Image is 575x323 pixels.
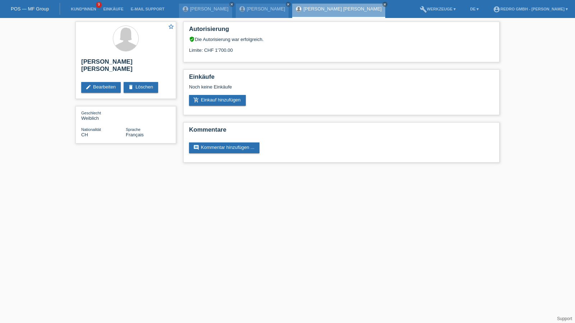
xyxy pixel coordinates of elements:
i: add_shopping_cart [193,97,199,103]
i: comment [193,145,199,150]
a: [PERSON_NAME] [190,6,229,12]
h2: Kommentare [189,126,494,137]
a: commentKommentar hinzufügen ... [189,142,259,153]
a: [PERSON_NAME] [PERSON_NAME] [303,6,381,12]
a: DE ▾ [466,7,482,11]
a: close [382,2,387,7]
div: Limite: CHF 1'700.00 [189,42,494,53]
i: close [286,3,290,6]
a: add_shopping_cartEinkauf hinzufügen [189,95,246,106]
span: Nationalität [81,127,101,132]
i: close [383,3,387,6]
a: buildWerkzeuge ▾ [416,7,460,11]
i: verified_user [189,36,195,42]
a: star_border [168,23,174,31]
a: deleteLöschen [124,82,158,93]
a: close [286,2,291,7]
span: Français [126,132,144,137]
a: account_circleRedro GmbH - [PERSON_NAME] ▾ [489,7,571,11]
h2: [PERSON_NAME] [PERSON_NAME] [81,58,170,76]
span: 9 [96,2,102,8]
div: Weiblich [81,110,126,121]
a: POS — MF Group [11,6,49,12]
h2: Einkäufe [189,73,494,84]
a: editBearbeiten [81,82,121,93]
i: star_border [168,23,174,30]
h2: Autorisierung [189,26,494,36]
a: E-Mail Support [127,7,168,11]
i: edit [86,84,91,90]
span: Schweiz [81,132,88,137]
a: Einkäufe [100,7,127,11]
i: close [230,3,234,6]
i: delete [128,84,134,90]
a: Support [557,316,572,321]
div: Die Autorisierung war erfolgreich. [189,36,494,42]
a: [PERSON_NAME] [247,6,285,12]
div: Noch keine Einkäufe [189,84,494,95]
a: close [229,2,234,7]
a: Kund*innen [67,7,100,11]
i: account_circle [493,6,500,13]
i: build [420,6,427,13]
span: Geschlecht [81,111,101,115]
span: Sprache [126,127,141,132]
